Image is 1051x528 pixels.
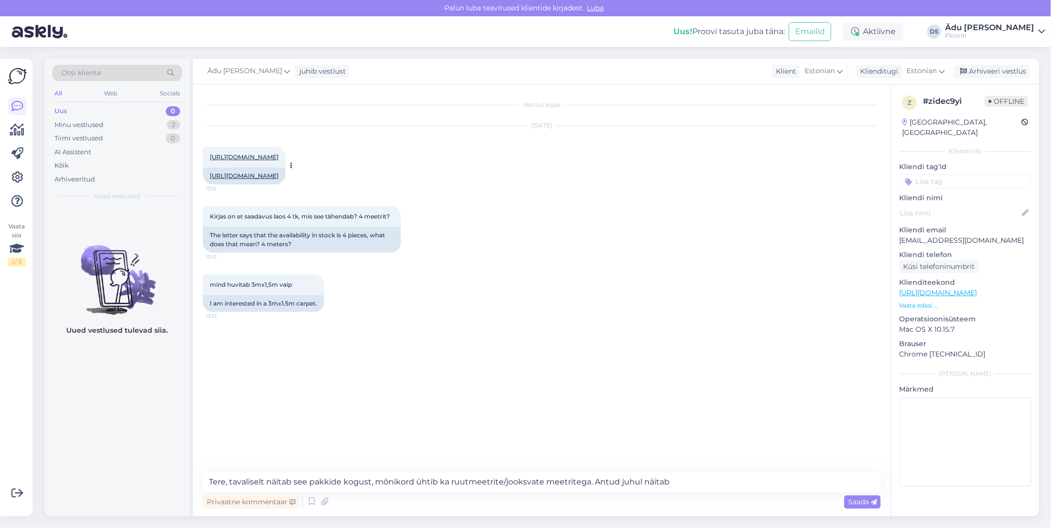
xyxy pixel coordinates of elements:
[899,384,1031,395] p: Märkmed
[772,66,796,77] div: Klient
[945,24,1045,40] a: Ädu [PERSON_NAME]Floorin
[899,314,1031,324] p: Operatsioonisüsteem
[54,106,67,116] div: Uus
[206,312,243,320] span: 13:13
[203,227,401,253] div: The letter says that the availability in stock is 4 pieces, what does that mean? 4 meters?
[856,66,898,77] div: Klienditugi
[203,472,881,492] textarea: Tere, tavaliselt näitab see pakkide kogust, mõnikord ühtib ka ruutmeetrite/jooksvate meetritega. ...
[203,495,299,509] div: Privaatne kommentaar
[54,161,69,171] div: Kõik
[206,185,243,192] span: 13:12
[673,26,785,38] div: Proovi tasuta juba täna:
[167,120,180,130] div: 2
[67,325,168,336] p: Uued vestlused tulevad siia.
[203,100,881,109] div: Vestlus algas
[166,133,180,143] div: 0
[61,68,101,78] span: Otsi kliente
[206,253,243,261] span: 13:13
[102,87,120,100] div: Web
[899,301,1031,310] p: Vaata edasi ...
[899,288,977,297] a: [URL][DOMAIN_NAME]
[900,208,1020,219] input: Lisa nimi
[848,497,877,506] span: Saada
[203,121,881,130] div: [DATE]
[899,174,1031,189] input: Lisa tag
[210,281,292,288] span: mind huvitab 3mx1,5m vaip
[923,95,985,107] div: # zidec9yi
[805,66,835,77] span: Estonian
[899,250,1031,260] p: Kliendi telefon
[954,65,1030,78] div: Arhiveeri vestlus
[210,172,279,179] a: [URL][DOMAIN_NAME]
[899,193,1031,203] p: Kliendi nimi
[210,213,390,220] span: Kirjas on et saadavus laos 4 tk, mis see tähendab? 4 meetrit?
[54,133,103,143] div: Tiimi vestlused
[899,339,1031,349] p: Brauser
[908,99,911,106] span: z
[985,96,1028,107] span: Offline
[899,147,1031,156] div: Kliendi info
[54,147,91,157] div: AI Assistent
[899,349,1031,359] p: Chrome [TECHNICAL_ID]
[52,87,64,100] div: All
[789,22,831,41] button: Emailid
[902,117,1021,138] div: [GEOGRAPHIC_DATA], [GEOGRAPHIC_DATA]
[673,27,692,36] b: Uus!
[899,369,1031,378] div: [PERSON_NAME]
[207,66,282,77] span: Ädu [PERSON_NAME]
[158,87,182,100] div: Socials
[584,3,607,12] span: Luba
[295,66,346,77] div: juhib vestlust
[8,222,26,266] div: Vaata siia
[945,32,1034,40] div: Floorin
[899,324,1031,335] p: Mac OS X 10.15.7
[899,162,1031,172] p: Kliendi tag'id
[54,120,103,130] div: Minu vestlused
[927,25,941,39] div: DS
[8,67,27,86] img: Askly Logo
[945,24,1034,32] div: Ädu [PERSON_NAME]
[54,175,95,184] div: Arhiveeritud
[8,258,26,266] div: 2 / 3
[899,235,1031,246] p: [EMAIL_ADDRESS][DOMAIN_NAME]
[210,153,279,161] a: [URL][DOMAIN_NAME]
[45,227,190,316] img: No chats
[899,225,1031,235] p: Kliendi email
[203,295,324,312] div: I am interested in a 3mx1.5m carpet.
[899,260,979,273] div: Küsi telefoninumbrit
[899,277,1031,288] p: Klienditeekond
[95,192,141,201] span: Uued vestlused
[843,23,904,41] div: Aktiivne
[907,66,937,77] span: Estonian
[166,106,180,116] div: 0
